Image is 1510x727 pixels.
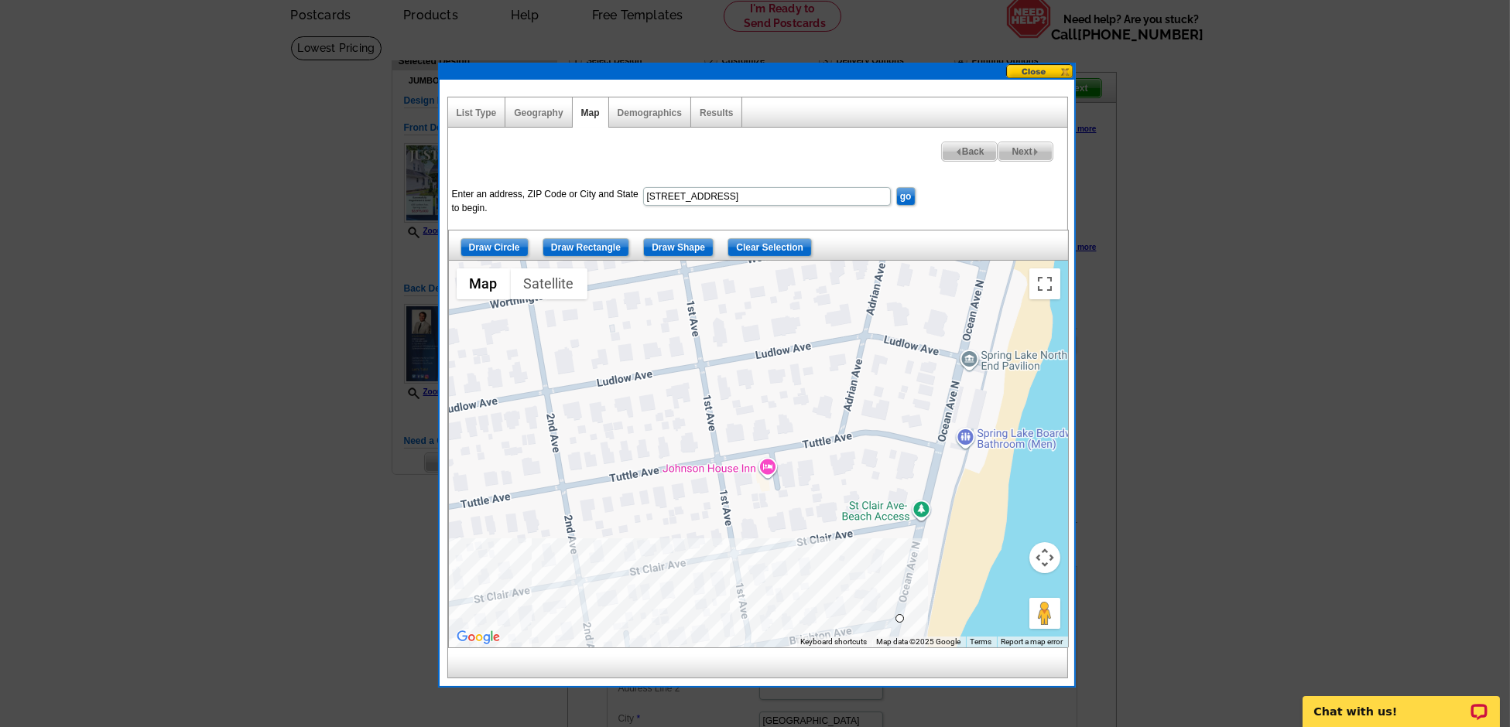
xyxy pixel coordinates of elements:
[942,142,998,161] span: Back
[457,268,511,299] button: Show street map
[461,238,529,257] input: Draw Circle
[643,238,714,257] input: Draw Shape
[998,142,1052,161] span: Next
[543,238,629,257] input: Draw Rectangle
[453,627,504,647] a: Open this area in Google Maps (opens a new window)
[453,627,504,647] img: Google
[728,238,812,257] input: Clear Selection
[941,142,998,162] a: Back
[618,108,682,118] a: Demographics
[457,108,497,118] a: List Type
[955,148,962,155] img: button-prev-arrow-gray.png
[1029,268,1060,299] button: Toggle fullscreen view
[452,187,642,215] label: Enter an address, ZIP Code or City and State to begin.
[971,637,992,646] a: Terms (opens in new tab)
[1029,598,1060,629] button: Drag Pegman onto the map to open Street View
[801,637,868,647] button: Keyboard shortcuts
[896,187,916,206] input: go
[877,637,961,646] span: Map data ©2025 Google
[998,142,1053,162] a: Next
[1032,148,1039,155] img: button-next-arrow-gray.png
[511,268,587,299] button: Show satellite imagery
[1029,542,1060,573] button: Map camera controls
[581,108,600,118] a: Map
[514,108,563,118] a: Geography
[1002,637,1063,646] a: Report a map error
[700,108,733,118] a: Results
[1293,678,1510,727] iframe: LiveChat chat widget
